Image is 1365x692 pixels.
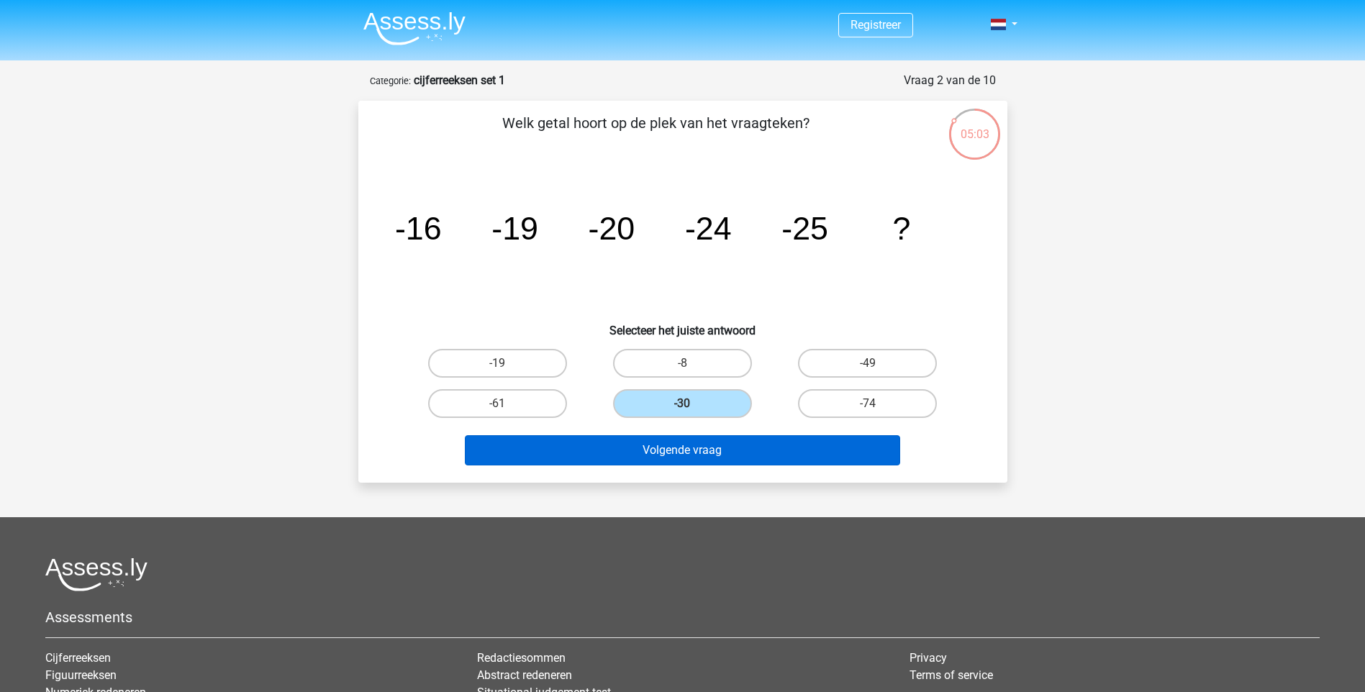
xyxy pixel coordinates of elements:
[381,112,930,155] p: Welk getal hoort op de plek van het vraagteken?
[588,210,635,246] tspan: -20
[465,435,900,465] button: Volgende vraag
[613,389,752,418] label: -30
[851,18,901,32] a: Registreer
[45,557,148,591] img: Assessly logo
[798,389,937,418] label: -74
[428,349,567,378] label: -19
[394,210,441,246] tspan: -16
[491,210,538,246] tspan: -19
[781,210,828,246] tspan: -25
[45,651,111,665] a: Cijferreeksen
[477,651,566,665] a: Redactiesommen
[684,210,731,246] tspan: -24
[45,668,117,682] a: Figuurreeksen
[910,651,947,665] a: Privacy
[613,349,752,378] label: -8
[910,668,993,682] a: Terms of service
[904,72,996,89] div: Vraag 2 van de 10
[798,349,937,378] label: -49
[363,12,466,45] img: Assessly
[948,107,1002,143] div: 05:03
[428,389,567,418] label: -61
[370,76,411,86] small: Categorie:
[414,73,505,87] strong: cijferreeksen set 1
[381,312,984,337] h6: Selecteer het juiste antwoord
[892,210,910,246] tspan: ?
[45,609,1320,626] h5: Assessments
[477,668,572,682] a: Abstract redeneren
